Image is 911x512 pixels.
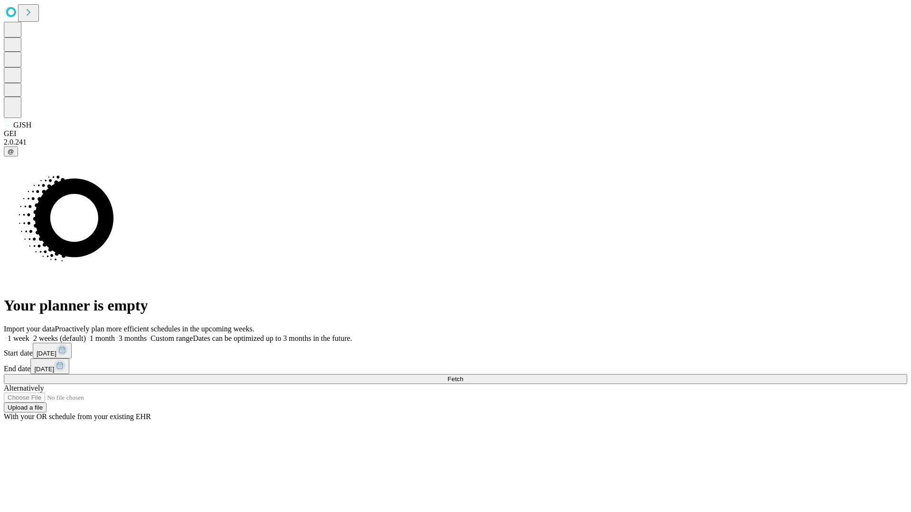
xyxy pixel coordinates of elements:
span: Custom range [150,334,193,342]
button: Upload a file [4,402,46,412]
button: @ [4,146,18,156]
div: End date [4,358,907,374]
span: Import your data [4,325,55,333]
div: 2.0.241 [4,138,907,146]
span: @ [8,148,14,155]
span: With your OR schedule from your existing EHR [4,412,151,421]
span: Alternatively [4,384,44,392]
span: 3 months [119,334,147,342]
span: 1 week [8,334,29,342]
span: [DATE] [37,350,56,357]
div: Start date [4,343,907,358]
span: Dates can be optimized up to 3 months in the future. [193,334,352,342]
span: 1 month [90,334,115,342]
span: [DATE] [34,366,54,373]
span: Proactively plan more efficient schedules in the upcoming weeks. [55,325,254,333]
button: [DATE] [33,343,72,358]
h1: Your planner is empty [4,297,907,314]
span: Fetch [447,375,463,383]
span: GJSH [13,121,31,129]
div: GEI [4,129,907,138]
button: [DATE] [30,358,69,374]
button: Fetch [4,374,907,384]
span: 2 weeks (default) [33,334,86,342]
